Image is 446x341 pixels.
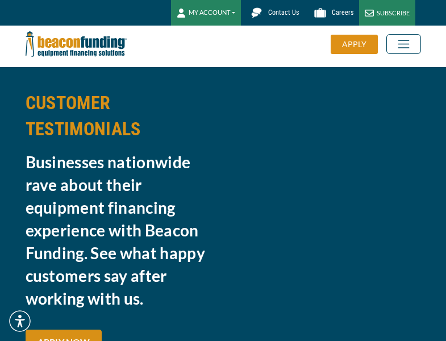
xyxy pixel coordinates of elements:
[331,35,378,54] div: APPLY
[26,26,127,63] img: Beacon Funding Corporation logo
[386,34,421,54] button: Toggle navigation
[268,9,299,16] span: Contact Us
[310,3,330,23] img: Beacon Funding Careers
[331,35,386,54] a: APPLY
[26,151,216,310] h3: Businesses nationwide rave about their equipment financing experience with Beacon Funding. See wh...
[332,9,353,16] span: Careers
[247,3,266,23] img: Beacon Funding chat
[241,3,305,23] a: Contact Us
[305,3,359,23] a: Careers
[26,90,216,142] h2: CUSTOMER TESTIMONIALS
